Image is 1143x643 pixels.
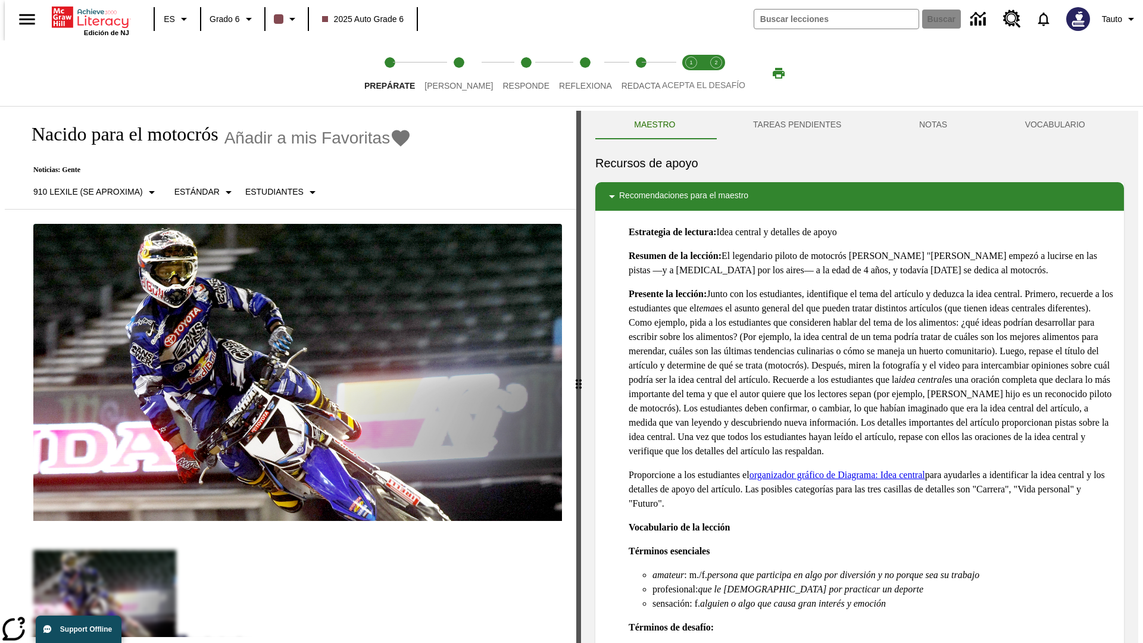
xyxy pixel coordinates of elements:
[10,2,45,37] button: Abrir el menú lateral
[33,186,143,198] p: 910 Lexile (Se aproxima)
[36,616,121,643] button: Support Offline
[629,251,722,261] strong: Resumen de la lección:
[652,597,1114,611] li: sensación: f.
[595,111,1124,139] div: Instructional Panel Tabs
[158,8,196,30] button: Lenguaje: ES, Selecciona un idioma
[84,29,129,36] span: Edición de NJ
[652,568,1114,582] li: : m./f.
[698,584,923,594] em: que le [DEMOGRAPHIC_DATA] por practicar un deporte
[652,582,1114,597] li: profesional:
[996,3,1028,35] a: Centro de recursos, Se abrirá en una pestaña nueva.
[5,111,576,637] div: reading
[707,570,979,580] em: persona que participa en algo por diversión y no porque sea su trabajo
[595,111,714,139] button: Maestro
[629,249,1114,277] p: El legendario piloto de motocrós [PERSON_NAME] "[PERSON_NAME] empezó a lucirse en las pistas —y a...
[662,80,745,90] span: ACEPTA EL DESAFÍO
[502,81,549,90] span: Responde
[19,123,218,145] h1: Nacido para el motocrós
[1059,4,1097,35] button: Escoja un nuevo avatar
[963,3,996,36] a: Centro de información
[629,468,1114,511] p: Proporcione a los estudiantes el para ayudarles a identificar la idea central y los detalles de a...
[629,622,714,632] strong: Términos de desafío:
[880,111,986,139] button: NOTAS
[749,470,925,480] a: organizador gráfico de Diagrama: Idea central
[164,13,175,26] span: ES
[760,63,798,84] button: Imprimir
[986,111,1124,139] button: VOCABULARIO
[364,81,415,90] span: Prepárate
[549,40,622,106] button: Reflexiona step 4 of 5
[714,111,880,139] button: TAREAS PENDIENTES
[1028,4,1059,35] a: Notificaciones
[1066,7,1090,31] img: Avatar
[595,154,1124,173] h6: Recursos de apoyo
[1102,13,1122,26] span: Tauto
[559,81,612,90] span: Reflexiona
[29,182,164,203] button: Seleccione Lexile, 910 Lexile (Se aproxima)
[652,570,684,580] em: amateur
[60,625,112,633] span: Support Offline
[1097,8,1143,30] button: Perfil/Configuración
[700,598,886,608] em: alguien o algo que causa gran interés y emoción
[224,129,391,148] span: Añadir a mis Favoritas
[612,40,670,106] button: Redacta step 5 of 5
[205,8,261,30] button: Grado: Grado 6, Elige un grado
[33,224,562,522] img: El corredor de motocrós James Stewart vuela por los aires en su motocicleta de montaña
[629,227,717,237] strong: Estrategia de lectura:
[241,182,324,203] button: Seleccionar estudiante
[224,127,412,148] button: Añadir a mis Favoritas - Nacido para el motocrós
[689,60,692,65] text: 1
[899,374,945,385] em: idea central
[19,166,411,174] p: Noticias: Gente
[355,40,424,106] button: Prepárate step 1 of 5
[493,40,559,106] button: Responde step 3 of 5
[699,40,733,106] button: Acepta el desafío contesta step 2 of 2
[210,13,240,26] span: Grado 6
[322,13,404,26] span: 2025 Auto Grade 6
[754,10,919,29] input: Buscar campo
[415,40,502,106] button: Lee step 2 of 5
[170,182,241,203] button: Tipo de apoyo, Estándar
[629,289,707,299] strong: Presente la lección:
[629,522,730,532] strong: Vocabulario de la lección
[269,8,304,30] button: El color de la clase es café oscuro. Cambiar el color de la clase.
[622,81,661,90] span: Redacta
[697,303,715,313] em: tema
[714,60,717,65] text: 2
[629,546,710,556] strong: Términos esenciales
[424,81,493,90] span: [PERSON_NAME]
[52,4,129,36] div: Portada
[619,189,748,204] p: Recomendaciones para el maestro
[576,111,581,643] div: Pulsa la tecla de intro o la barra espaciadora y luego presiona las flechas de derecha e izquierd...
[595,182,1124,211] div: Recomendaciones para el maestro
[581,111,1138,643] div: activity
[245,186,304,198] p: Estudiantes
[174,186,220,198] p: Estándar
[629,287,1114,458] p: Junto con los estudiantes, identifique el tema del artículo y deduzca la idea central. Primero, r...
[629,225,1114,239] p: Idea central y detalles de apoyo
[674,40,708,106] button: Acepta el desafío lee step 1 of 2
